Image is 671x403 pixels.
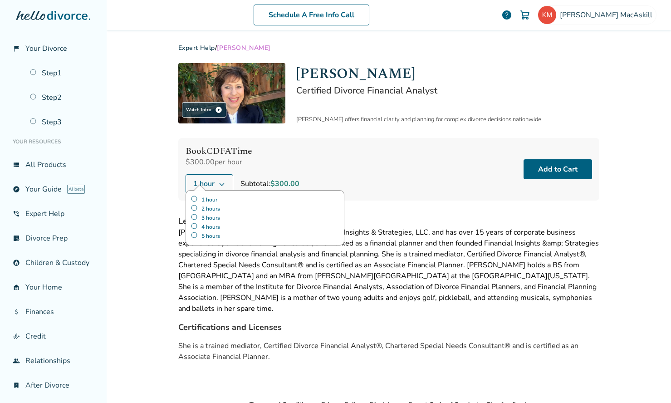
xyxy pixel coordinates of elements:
a: view_listAll Products [7,154,99,175]
h2: Certified Divorce Financial Analyst [296,84,599,97]
a: flag_2Your Divorce [7,38,99,59]
iframe: Chat Widget [626,359,671,403]
a: garage_homeYour Home [7,277,99,298]
h1: [PERSON_NAME] [296,63,599,84]
span: 1 hour [193,178,215,189]
span: flag_2 [13,45,20,52]
span: explore [13,186,20,193]
span: $300.00 [270,179,299,189]
span: AI beta [67,185,85,194]
li: Your Resources [7,133,99,151]
p: She is a trained mediator, Certified Divorce Financial Analyst®, Chartered Special Needs Consulta... [178,340,599,362]
a: Step1 [24,63,99,84]
h4: Certifications and Licenses [178,321,599,333]
div: / [178,44,599,52]
span: account_child [13,259,20,266]
button: Add to Cart [524,159,592,179]
div: [PERSON_NAME] offers financial clarity and planning for complex divorce decisions nationwide. [296,115,599,123]
span: Your Divorce [25,44,67,54]
a: Schedule A Free Info Call [254,5,369,25]
a: finance_modeCredit [7,326,99,347]
h4: Learn More About [PERSON_NAME] [178,215,599,227]
div: Watch Intro [182,102,226,118]
div: Subtotal: [240,178,299,189]
div: $300.00 per hour [186,157,299,167]
button: 1 hour [186,174,233,193]
span: view_list [13,161,20,168]
span: group [13,357,20,364]
span: [PERSON_NAME] [217,44,270,52]
span: bookmark_check [13,382,20,389]
label: 5 hours [191,231,339,241]
a: Step3 [24,112,99,133]
a: phone_in_talkExpert Help [7,203,99,224]
span: [PERSON_NAME] is Founder and CEO of Financial Insights & Strategies, LLC, and has over 15 years o... [178,227,576,248]
span: garage_home [13,284,20,291]
div: Upon transitioning her career, she worked as a financial planner and then founded Financial Insig... [178,227,599,314]
span: finance_mode [13,333,20,340]
a: groupRelationships [7,350,99,371]
img: Cart [519,10,530,20]
a: exploreYour GuideAI beta [7,179,99,200]
span: [PERSON_NAME] MacAskill [560,10,656,20]
label: 1 hour [191,195,339,204]
a: Expert Help [178,44,215,52]
a: bookmark_checkAfter Divorce [7,375,99,396]
label: 4 hours [191,222,339,231]
a: account_childChildren & Custody [7,252,99,273]
h4: Book CDFA Time [186,145,299,157]
a: attach_moneyFinances [7,301,99,322]
img: kmacaskill@gmail.com [538,6,556,24]
label: 3 hours [191,213,339,222]
span: play_circle [215,106,222,113]
span: attach_money [13,308,20,315]
a: help [501,10,512,20]
a: list_alt_checkDivorce Prep [7,228,99,249]
span: phone_in_talk [13,210,20,217]
label: 2 hours [191,204,339,213]
a: Step2 [24,87,99,108]
img: Sandra Giudici [178,63,285,123]
span: list_alt_check [13,235,20,242]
